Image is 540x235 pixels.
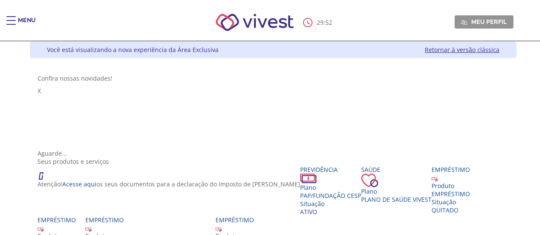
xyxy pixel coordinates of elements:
[38,226,44,232] img: ico_emprestimo.svg
[206,4,303,41] img: Vivest
[216,226,222,232] img: ico_emprestimo.svg
[432,190,470,198] div: EMPRÉSTIMO
[300,191,361,200] span: PAP/Fundação CESP
[361,187,432,195] div: Plano
[300,174,317,183] img: ico_dinheiro.png
[361,195,432,203] span: Plano de Saúde VIVEST
[38,157,509,165] div: Seus produtos e serviços
[38,149,509,157] div: Aguarde...
[317,18,324,26] span: 29
[38,180,300,188] p: Atenção! os seus documentos para a declaração do Imposto de [PERSON_NAME]
[432,182,470,190] div: Produto
[432,198,470,206] div: Situação
[62,180,96,188] a: Acesse aqui
[325,18,332,26] span: 52
[361,174,378,187] img: ico_coracao.png
[432,165,470,174] div: Empréstimo
[361,165,432,203] a: Saúde PlanoPlano de Saúde VIVEST
[300,165,361,216] a: Previdência PlanoPAP/Fundação CESP SituaçãoAtivo
[361,165,432,174] div: Saúde
[461,19,467,26] img: Meu perfil
[216,216,263,224] div: Empréstimo
[300,200,361,208] div: Situação
[455,15,514,28] a: Meu perfil
[18,16,35,33] div: Menu
[425,46,499,54] a: Retornar à versão clássica
[300,165,361,174] div: Previdência
[38,216,85,224] div: Empréstimo
[471,18,507,26] span: Meu perfil
[47,46,219,54] div: Você está visualizando a nova experiência da Área Exclusiva
[300,183,361,191] div: Plano
[300,208,317,216] span: Ativo
[85,216,216,224] div: Empréstimo
[85,226,92,232] img: ico_emprestimo.svg
[432,175,438,182] img: ico_emprestimo.svg
[303,18,334,27] div: :
[432,165,470,214] a: Empréstimo Produto EMPRÉSTIMO Situação QUITADO
[38,87,41,95] span: X
[38,165,52,180] img: ico_atencao.png
[38,74,509,82] div: Confira nossas novidades!
[432,206,458,214] span: QUITADO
